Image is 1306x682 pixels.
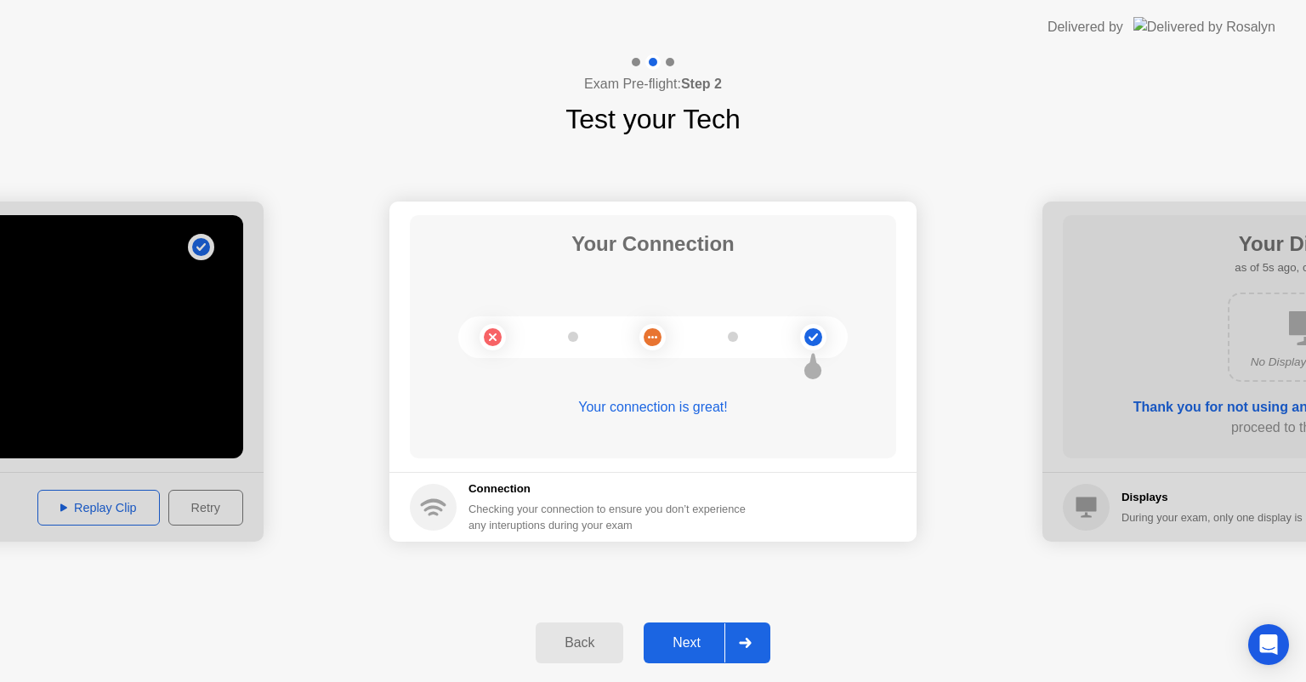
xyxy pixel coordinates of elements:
[1248,624,1289,665] div: Open Intercom Messenger
[681,77,722,91] b: Step 2
[468,480,756,497] h5: Connection
[536,622,623,663] button: Back
[571,229,735,259] h1: Your Connection
[644,622,770,663] button: Next
[1133,17,1275,37] img: Delivered by Rosalyn
[541,635,618,651] div: Back
[649,635,724,651] div: Next
[1048,17,1123,37] div: Delivered by
[565,99,741,139] h1: Test your Tech
[410,397,896,418] div: Your connection is great!
[584,74,722,94] h4: Exam Pre-flight:
[468,501,756,533] div: Checking your connection to ensure you don’t experience any interuptions during your exam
